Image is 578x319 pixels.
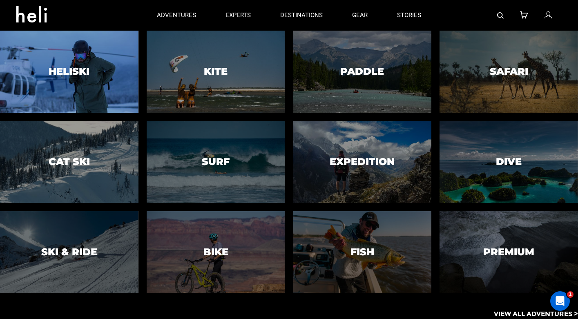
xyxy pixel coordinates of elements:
h3: Kite [204,66,228,77]
img: search-bar-icon.svg [497,12,504,19]
h3: Ski & Ride [41,247,97,257]
h3: Safari [490,66,528,77]
h3: Premium [483,247,534,257]
span: 1 [567,291,574,298]
h3: Surf [202,156,230,167]
h3: Expedition [330,156,395,167]
h3: Heliski [49,66,89,77]
p: destinations [280,11,323,20]
h3: Cat Ski [49,156,90,167]
h3: Dive [496,156,522,167]
iframe: Intercom live chat [550,291,570,311]
p: adventures [157,11,196,20]
h3: Bike [203,247,228,257]
p: View All Adventures > [494,310,578,319]
p: experts [225,11,251,20]
h3: Paddle [340,66,384,77]
h3: Fish [350,247,374,257]
a: PremiumPremium image [440,211,578,293]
